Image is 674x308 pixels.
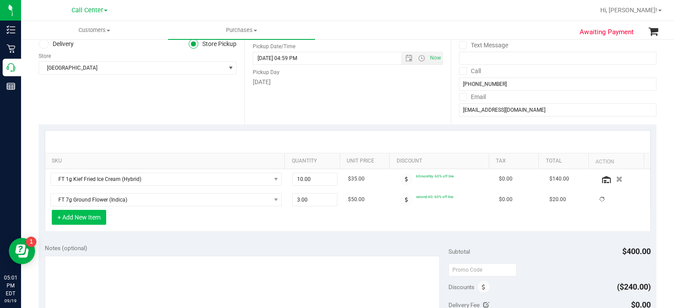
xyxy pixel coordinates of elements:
label: Store Pickup [189,39,237,49]
input: Format: (999) 999-9999 [459,78,656,91]
span: Purchases [168,26,315,34]
span: $140.00 [549,175,569,183]
span: Awaiting Payment [580,27,634,37]
div: [DATE] [253,78,442,87]
label: Pickup Day [253,68,280,76]
label: Delivery [39,39,74,49]
iframe: Resource center unread badge [26,237,36,247]
a: SKU [52,158,281,165]
input: Format: (999) 999-9999 [459,52,656,65]
span: select [225,62,236,74]
span: $0.00 [499,195,513,204]
a: Quantity [292,158,337,165]
a: Purchases [168,21,315,39]
span: Discounts [448,279,474,295]
span: 60monthly: 60% off line [416,174,454,178]
span: NO DATA FOUND [50,193,282,206]
i: Edit Delivery Fee [483,302,489,308]
label: Email [459,91,486,103]
a: Customers [21,21,168,39]
span: $35.00 [348,175,365,183]
p: 09/19 [4,297,17,304]
span: Open the time view [414,55,429,62]
span: second-60: 60% off line [416,195,453,199]
span: Open the date view [401,55,416,62]
label: Pickup Date/Time [253,42,295,50]
inline-svg: Call Center [7,63,15,72]
span: NO DATA FOUND [50,173,282,186]
label: Text Message [459,39,508,52]
span: ($240.00) [617,282,651,291]
input: Promo Code [448,263,516,276]
span: Call Center [72,7,103,14]
span: Customers [22,26,168,34]
span: $20.00 [549,195,566,204]
span: Hi, [PERSON_NAME]! [600,7,657,14]
label: Call [459,65,481,78]
span: $400.00 [622,247,651,256]
input: 3.00 [293,194,337,206]
label: Store [39,52,51,60]
span: $50.00 [348,195,365,204]
span: Set Current date [428,52,443,64]
inline-svg: Reports [7,82,15,91]
span: FT 7g Ground Flower (Indica) [51,194,271,206]
inline-svg: Inventory [7,25,15,34]
span: Notes (optional) [45,244,87,251]
a: Unit Price [347,158,386,165]
th: Action [588,153,644,169]
inline-svg: Retail [7,44,15,53]
span: Subtotal [448,248,470,255]
input: 10.00 [293,173,337,185]
iframe: Resource center [9,238,35,264]
p: 05:01 PM EDT [4,274,17,297]
a: Total [546,158,585,165]
button: + Add New Item [52,210,106,225]
a: Tax [496,158,535,165]
span: [GEOGRAPHIC_DATA] [39,62,225,74]
span: $0.00 [499,175,513,183]
a: Discount [397,158,486,165]
span: FT 1g Kief Fried Ice Cream (Hybrid) [51,173,271,185]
